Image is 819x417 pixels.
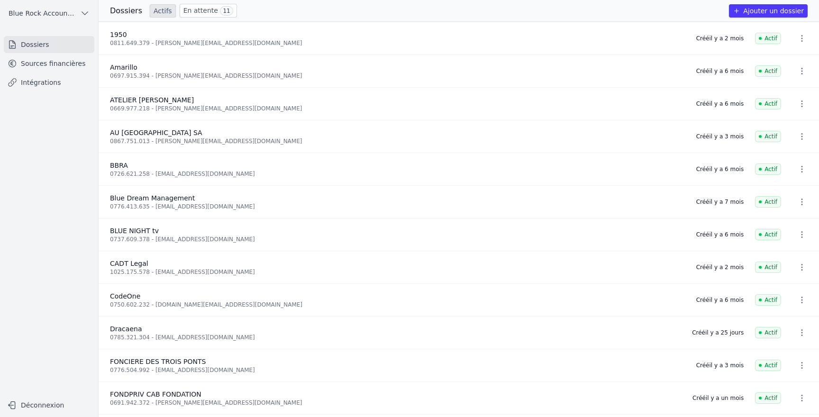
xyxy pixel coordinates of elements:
[696,231,744,238] div: Créé il y a 6 mois
[696,67,744,75] div: Créé il y a 6 mois
[755,360,781,371] span: Actif
[110,334,681,341] div: 0785.321.304 - [EMAIL_ADDRESS][DOMAIN_NAME]
[4,74,94,91] a: Intégrations
[755,163,781,175] span: Actif
[110,236,685,243] div: 0737.609.378 - [EMAIL_ADDRESS][DOMAIN_NAME]
[110,268,685,276] div: 1025.175.578 - [EMAIL_ADDRESS][DOMAIN_NAME]
[110,39,685,47] div: 0811.649.379 - [PERSON_NAME][EMAIL_ADDRESS][DOMAIN_NAME]
[696,35,744,42] div: Créé il y a 2 mois
[110,194,195,202] span: Blue Dream Management
[110,63,137,71] span: Amarillo
[110,129,202,136] span: AU [GEOGRAPHIC_DATA] SA
[110,170,685,178] div: 0726.621.258 - [EMAIL_ADDRESS][DOMAIN_NAME]
[755,65,781,77] span: Actif
[4,36,94,53] a: Dossiers
[755,131,781,142] span: Actif
[110,301,685,308] div: 0750.602.232 - [DOMAIN_NAME][EMAIL_ADDRESS][DOMAIN_NAME]
[110,31,127,38] span: 1950
[150,4,176,18] a: Actifs
[729,4,808,18] button: Ajouter un dossier
[696,263,744,271] div: Créé il y a 2 mois
[692,394,744,402] div: Créé il y a un mois
[696,133,744,140] div: Créé il y a 3 mois
[4,398,94,413] button: Déconnexion
[110,260,148,267] span: CADT Legal
[755,294,781,306] span: Actif
[110,72,685,80] div: 0697.915.394 - [PERSON_NAME][EMAIL_ADDRESS][DOMAIN_NAME]
[110,358,206,365] span: FONCIERE DES TROIS PONTS
[110,366,685,374] div: 0776.504.992 - [EMAIL_ADDRESS][DOMAIN_NAME]
[110,292,140,300] span: CodeOne
[9,9,76,18] span: Blue Rock Accounting
[220,6,233,16] span: 11
[180,4,237,18] a: En attente 11
[696,296,744,304] div: Créé il y a 6 mois
[755,392,781,404] span: Actif
[692,329,744,336] div: Créé il y a 25 jours
[110,325,142,333] span: Dracaena
[110,105,685,112] div: 0669.977.218 - [PERSON_NAME][EMAIL_ADDRESS][DOMAIN_NAME]
[110,203,685,210] div: 0776.413.635 - [EMAIL_ADDRESS][DOMAIN_NAME]
[110,399,681,407] div: 0691.942.372 - [PERSON_NAME][EMAIL_ADDRESS][DOMAIN_NAME]
[110,96,194,104] span: ATELIER [PERSON_NAME]
[110,227,159,235] span: BLUE NIGHT tv
[755,229,781,240] span: Actif
[110,390,201,398] span: FONDPRIV CAB FONDATION
[696,362,744,369] div: Créé il y a 3 mois
[755,33,781,44] span: Actif
[755,196,781,208] span: Actif
[110,162,128,169] span: BBRA
[696,100,744,108] div: Créé il y a 6 mois
[755,262,781,273] span: Actif
[755,327,781,338] span: Actif
[4,6,94,21] button: Blue Rock Accounting
[110,137,685,145] div: 0867.751.013 - [PERSON_NAME][EMAIL_ADDRESS][DOMAIN_NAME]
[696,198,744,206] div: Créé il y a 7 mois
[755,98,781,109] span: Actif
[696,165,744,173] div: Créé il y a 6 mois
[110,5,142,17] h3: Dossiers
[4,55,94,72] a: Sources financières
